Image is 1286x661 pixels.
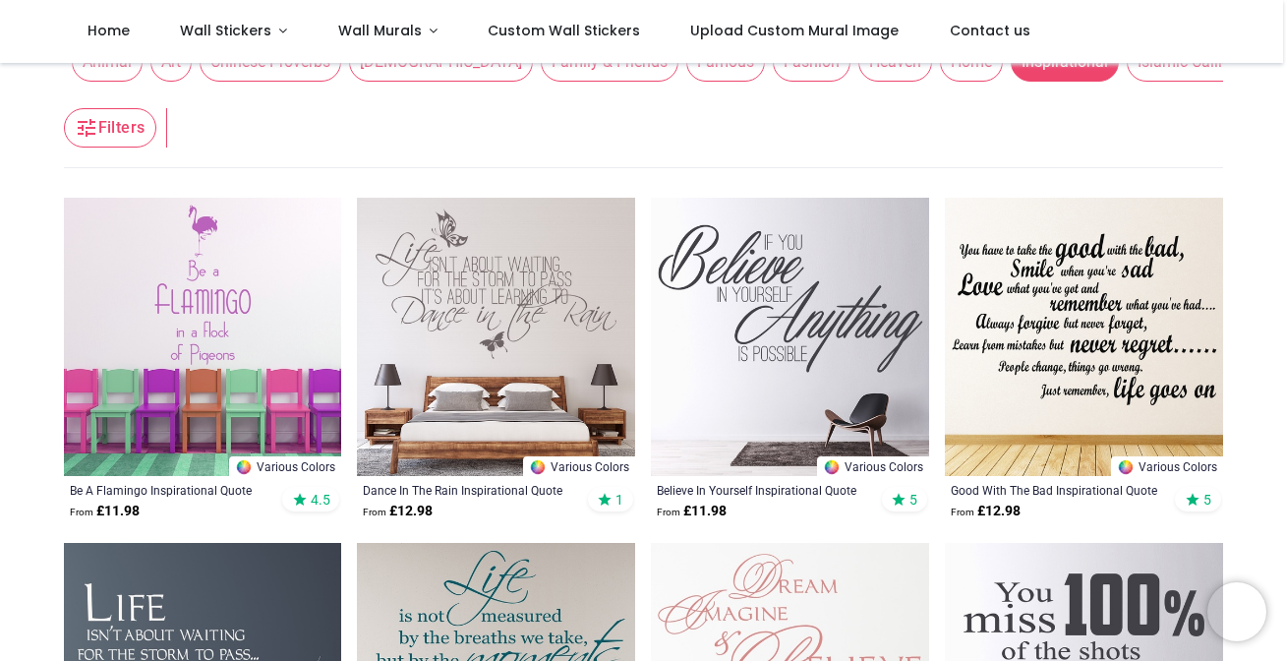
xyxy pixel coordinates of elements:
span: From [70,507,93,517]
img: Dance In The Rain Inspirational Quote Wall Sticker - Mod3 [357,198,635,476]
a: Good With The Bad Inspirational Quote [951,482,1164,498]
a: Dance In The Rain Inspirational Quote [363,482,576,498]
a: Various Colors [523,456,635,476]
img: Color Wheel [1117,458,1135,476]
strong: £ 11.98 [657,502,727,521]
strong: £ 12.98 [363,502,433,521]
span: Custom Wall Stickers [488,21,640,40]
button: Filters [64,108,156,148]
span: From [657,507,680,517]
strong: £ 12.98 [951,502,1021,521]
span: 4.5 [311,491,330,509]
span: Contact us [950,21,1030,40]
img: Color Wheel [529,458,547,476]
a: Believe In Yourself Inspirational Quote [657,482,870,498]
img: Color Wheel [823,458,841,476]
a: Various Colors [1111,456,1223,476]
span: From [951,507,974,517]
img: Good With The Bad Inspirational Quote Wall Sticker [945,198,1223,476]
span: 1 [615,491,623,509]
span: 5 [1203,491,1211,509]
img: Color Wheel [235,458,253,476]
a: Various Colors [229,456,341,476]
img: Be A Flamingo Inspirational Quote Wall Sticker [64,198,342,476]
strong: £ 11.98 [70,502,140,521]
img: Believe In Yourself Inspirational Quote Wall Sticker - Mod1 [651,198,929,476]
span: Home [88,21,130,40]
span: Wall Murals [338,21,422,40]
a: Be A Flamingo Inspirational Quote [70,482,283,498]
a: Various Colors [817,456,929,476]
span: From [363,507,386,517]
span: Upload Custom Mural Image [690,21,899,40]
span: Wall Stickers [180,21,271,40]
iframe: Brevo live chat [1207,582,1266,641]
span: 5 [909,491,917,509]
